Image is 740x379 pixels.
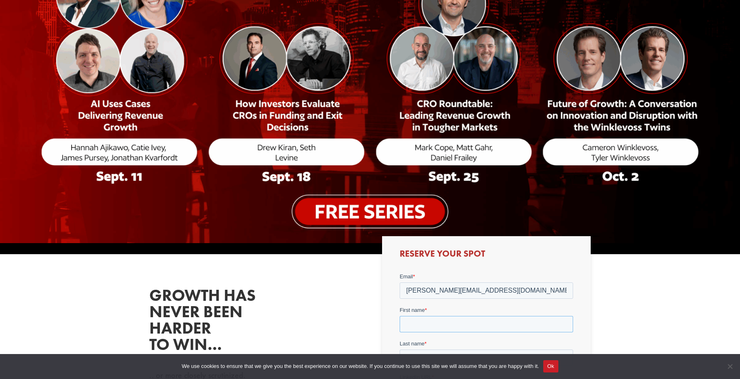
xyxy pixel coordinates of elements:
[1,111,43,115] strong: Why we ask for this
[149,287,272,357] h2: Growth has never been harder to win…
[400,249,573,262] h3: Reserve Your Spot
[182,362,539,370] span: We use cookies to ensure that we give you the best experience on our website. If you continue to ...
[543,360,558,372] button: Ok
[726,362,734,370] span: No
